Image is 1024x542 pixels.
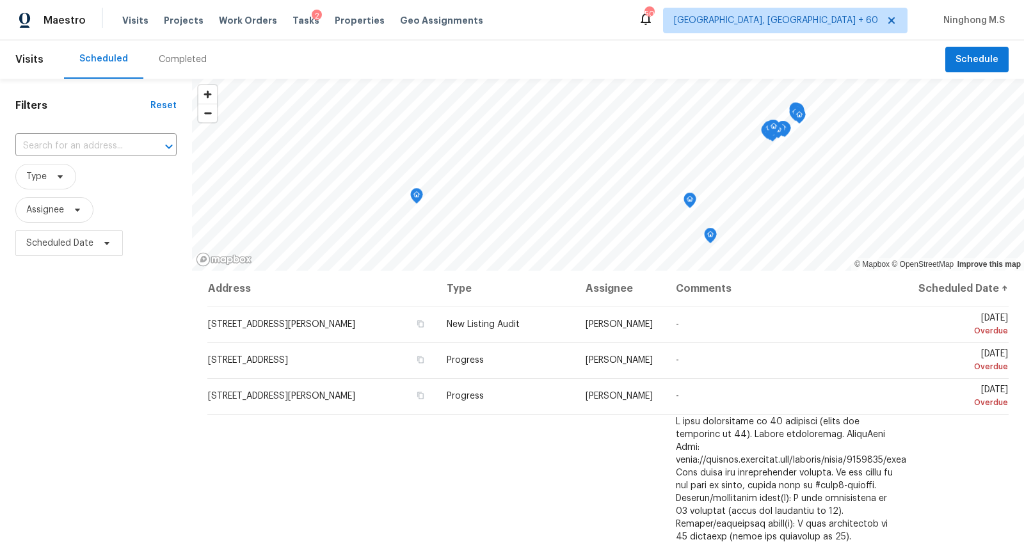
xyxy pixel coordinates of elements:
span: [STREET_ADDRESS] [208,356,288,365]
span: [PERSON_NAME] [586,320,653,329]
span: - [676,392,679,401]
span: Visits [15,45,44,74]
th: Type [436,271,575,307]
span: [GEOGRAPHIC_DATA], [GEOGRAPHIC_DATA] + 60 [674,14,878,27]
div: Map marker [793,108,806,128]
span: [STREET_ADDRESS][PERSON_NAME] [208,320,355,329]
span: Maestro [44,14,86,27]
span: [PERSON_NAME] [586,356,653,365]
div: Map marker [704,228,717,248]
span: Assignee [26,203,64,216]
span: Visits [122,14,148,27]
th: Comments [666,271,906,307]
div: 509 [644,8,653,20]
div: Map marker [766,120,779,139]
span: Work Orders [219,14,277,27]
div: Map marker [791,103,804,123]
div: Overdue [916,396,1008,409]
button: Zoom out [198,104,217,122]
div: Map marker [763,121,776,141]
span: [DATE] [916,349,1008,373]
button: Copy Address [415,318,426,330]
button: Copy Address [415,390,426,401]
a: Mapbox homepage [196,252,252,267]
span: Tasks [292,16,319,25]
th: Scheduled Date ↑ [906,271,1009,307]
button: Schedule [945,47,1009,73]
span: [DATE] [916,314,1008,337]
div: Map marker [789,106,802,125]
a: OpenStreetMap [892,260,954,269]
th: Address [207,271,436,307]
div: Overdue [916,360,1008,373]
span: Geo Assignments [400,14,483,27]
div: Map marker [767,120,780,139]
span: - [676,320,679,329]
canvas: Map [192,79,1024,271]
div: Overdue [916,324,1008,337]
span: New Listing Audit [447,320,520,329]
span: [PERSON_NAME] [586,392,653,401]
div: Scheduled [79,52,128,65]
span: [STREET_ADDRESS][PERSON_NAME] [208,392,355,401]
div: Map marker [789,102,802,122]
span: Progress [447,356,484,365]
span: - [676,356,679,365]
input: Search for an address... [15,136,141,156]
a: Mapbox [854,260,890,269]
span: Schedule [956,52,998,68]
div: Map marker [776,121,789,141]
span: Ninghong M.S [938,14,1005,27]
span: [DATE] [916,385,1008,409]
div: Reset [150,99,177,112]
div: Completed [159,53,207,66]
div: Map marker [410,188,423,208]
button: Zoom in [198,85,217,104]
div: Map marker [684,193,696,212]
a: Improve this map [957,260,1021,269]
h1: Filters [15,99,150,112]
span: Scheduled Date [26,237,93,250]
span: Properties [335,14,385,27]
span: Projects [164,14,204,27]
button: Open [160,138,178,155]
button: Copy Address [415,354,426,365]
span: Type [26,170,47,183]
span: Progress [447,392,484,401]
div: Map marker [761,124,774,143]
th: Assignee [575,271,665,307]
div: 2 [312,10,322,22]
